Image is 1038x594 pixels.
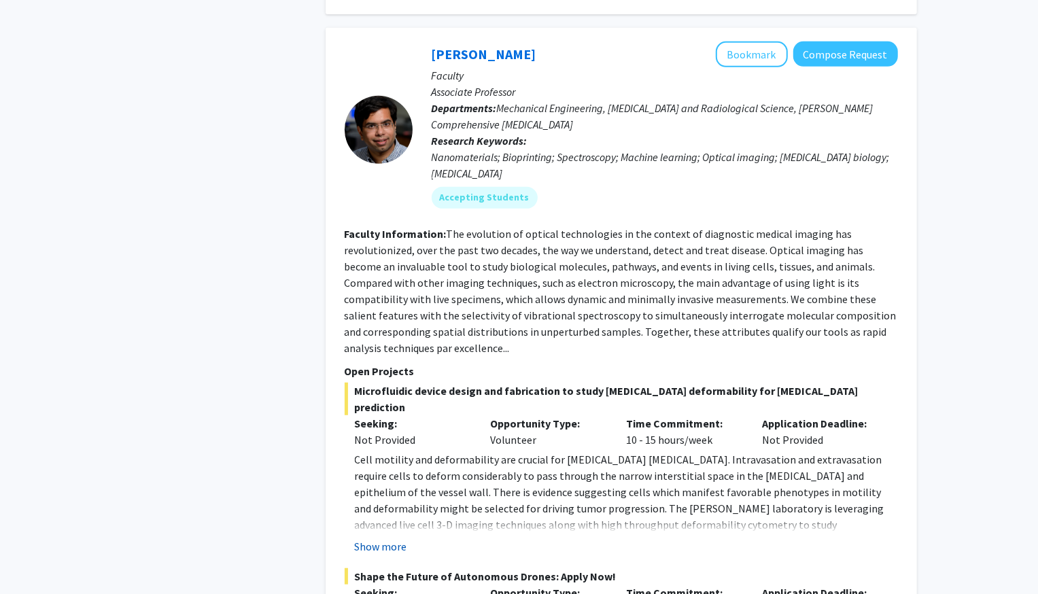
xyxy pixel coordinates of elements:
[432,149,898,181] div: Nanomaterials; Bioprinting; Spectroscopy; Machine learning; Optical imaging; [MEDICAL_DATA] biolo...
[752,415,888,448] div: Not Provided
[355,451,898,549] p: Cell motility and deformability are crucial for [MEDICAL_DATA] [MEDICAL_DATA]. Intravasation and ...
[793,41,898,67] button: Compose Request to Ishan Barman
[432,187,538,209] mat-chip: Accepting Students
[345,227,897,355] fg-read-more: The evolution of optical technologies in the context of diagnostic medical imaging has revolution...
[432,84,898,100] p: Associate Professor
[432,101,497,115] b: Departments:
[345,568,898,584] span: Shape the Future of Autonomous Drones: Apply Now!
[432,134,527,147] b: Research Keywords:
[480,415,616,448] div: Volunteer
[626,415,742,432] p: Time Commitment:
[355,415,470,432] p: Seeking:
[432,67,898,84] p: Faculty
[10,533,58,584] iframe: Chat
[355,538,407,555] button: Show more
[432,46,536,63] a: [PERSON_NAME]
[432,101,873,131] span: Mechanical Engineering, [MEDICAL_DATA] and Radiological Science, [PERSON_NAME] Comprehensive [MED...
[355,432,470,448] div: Not Provided
[345,383,898,415] span: Microfluidic device design and fabrication to study [MEDICAL_DATA] deformability for [MEDICAL_DAT...
[616,415,752,448] div: 10 - 15 hours/week
[762,415,878,432] p: Application Deadline:
[345,363,898,379] p: Open Projects
[716,41,788,67] button: Add Ishan Barman to Bookmarks
[345,227,447,241] b: Faculty Information:
[490,415,606,432] p: Opportunity Type:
